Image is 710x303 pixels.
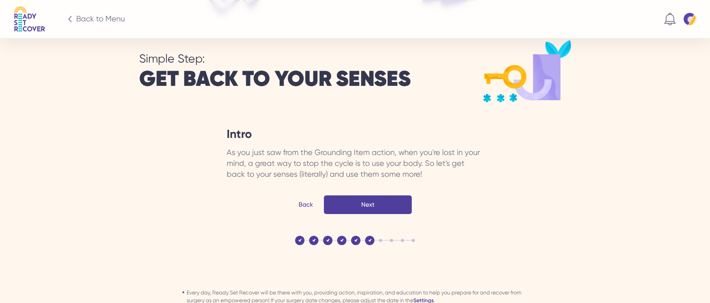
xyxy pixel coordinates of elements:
img: Key [483,40,571,102]
div: Next [324,195,412,214]
div: Intro [227,127,483,147]
div: As you just saw from the Grounding Item action, when you're lost in your mind, a great way to sto... [227,147,483,180]
img: Big arrow icn [67,16,73,22]
div: Back to Menu [76,14,125,24]
img: Logo [14,6,45,32]
a: Big arrow icn Back to Menu [45,14,125,24]
img: Star [182,291,184,293]
div: Back [299,200,313,209]
img: Default profile pic 7 [684,13,696,25]
div: Get Back to Your Senses [139,68,411,89]
div: Simple Step: [139,52,411,65]
img: Notification [664,13,676,25]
